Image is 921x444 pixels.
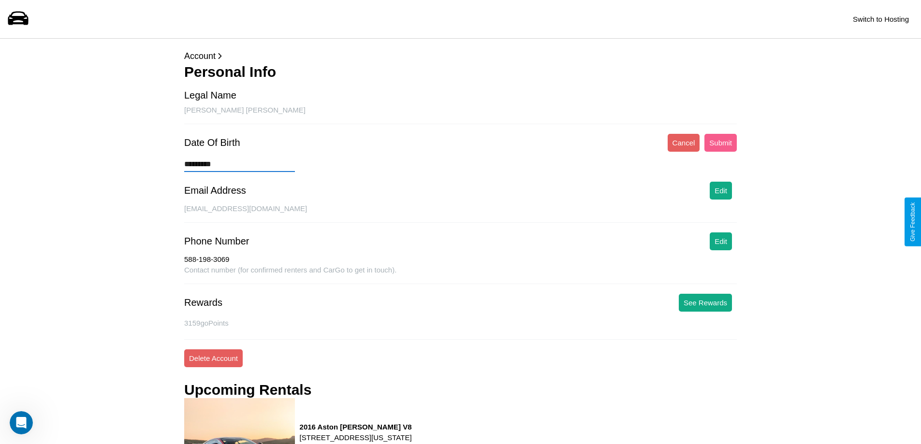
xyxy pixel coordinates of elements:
[184,316,737,329] p: 3159 goPoints
[300,431,412,444] p: [STREET_ADDRESS][US_STATE]
[184,382,311,398] h3: Upcoming Rentals
[184,48,737,64] p: Account
[710,182,732,200] button: Edit
[184,64,737,80] h3: Personal Info
[704,134,737,152] button: Submit
[184,90,236,101] div: Legal Name
[668,134,700,152] button: Cancel
[184,349,243,367] button: Delete Account
[184,255,737,266] div: 588-198-3069
[848,10,914,28] button: Switch to Hosting
[184,185,246,196] div: Email Address
[184,137,240,148] div: Date Of Birth
[184,297,222,308] div: Rewards
[300,423,412,431] h3: 2016 Aston [PERSON_NAME] V8
[679,294,732,312] button: See Rewards
[184,106,737,124] div: [PERSON_NAME] [PERSON_NAME]
[184,204,737,223] div: [EMAIL_ADDRESS][DOMAIN_NAME]
[710,232,732,250] button: Edit
[909,202,916,242] div: Give Feedback
[10,411,33,434] iframe: Intercom live chat
[184,236,249,247] div: Phone Number
[184,266,737,284] div: Contact number (for confirmed renters and CarGo to get in touch).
